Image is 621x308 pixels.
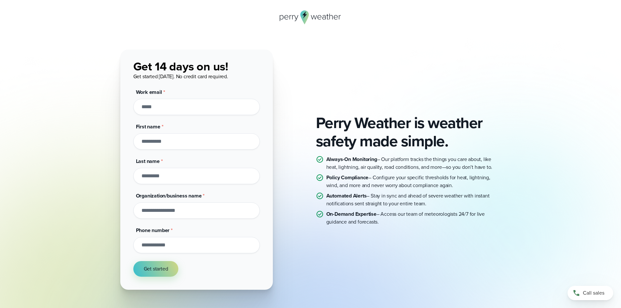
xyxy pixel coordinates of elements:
span: Last name [136,157,160,165]
p: – Our platform tracks the things you care about, like heat, lightning, air quality, road conditio... [326,155,501,171]
span: First name [136,123,160,130]
span: Call sales [583,289,604,297]
span: Work email [136,88,162,96]
a: Call sales [568,286,613,300]
span: Get started [144,265,168,273]
span: Get started [DATE]. No credit card required. [133,73,228,80]
p: – Configure your specific thresholds for heat, lightning, wind, and more and never worry about co... [326,174,501,189]
strong: On-Demand Expertise [326,210,377,218]
h2: Perry Weather is weather safety made simple. [316,114,501,150]
p: – Stay in sync and ahead of severe weather with instant notifications sent straight to your entir... [326,192,501,208]
p: – Access our team of meteorologists 24/7 for live guidance and forecasts. [326,210,501,226]
strong: Policy Compliance [326,174,369,181]
span: Phone number [136,227,170,234]
span: Organization/business name [136,192,202,199]
strong: Automated Alerts [326,192,367,199]
strong: Always-On Monitoring [326,155,377,163]
span: Get 14 days on us! [133,58,228,75]
button: Get started [133,261,179,277]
